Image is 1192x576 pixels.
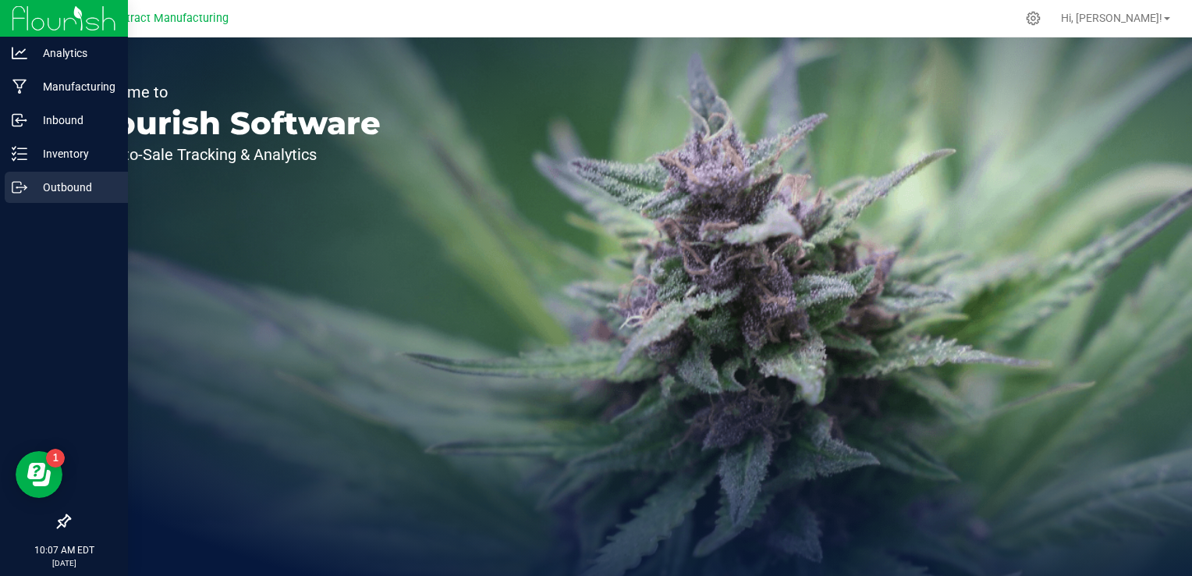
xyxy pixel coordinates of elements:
span: CT Contract Manufacturing [90,12,229,25]
p: [DATE] [7,557,121,569]
iframe: Resource center [16,451,62,498]
iframe: Resource center unread badge [46,449,65,468]
span: Hi, [PERSON_NAME]! [1061,12,1162,24]
inline-svg: Inbound [12,112,27,128]
p: 10:07 AM EDT [7,543,121,557]
p: Outbound [27,178,121,197]
p: Welcome to [84,84,381,100]
p: Manufacturing [27,77,121,96]
p: Analytics [27,44,121,62]
inline-svg: Inventory [12,146,27,162]
p: Inbound [27,111,121,130]
div: Manage settings [1023,11,1043,26]
inline-svg: Analytics [12,45,27,61]
p: Seed-to-Sale Tracking & Analytics [84,147,381,162]
p: Inventory [27,144,121,163]
inline-svg: Manufacturing [12,79,27,94]
inline-svg: Outbound [12,180,27,195]
p: Flourish Software [84,108,381,139]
